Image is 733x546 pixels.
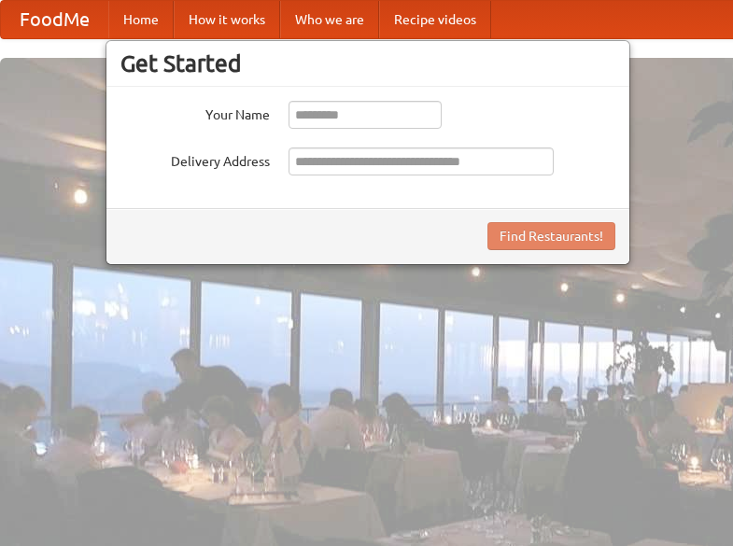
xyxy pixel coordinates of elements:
[174,1,280,38] a: How it works
[280,1,379,38] a: Who we are
[120,147,270,171] label: Delivery Address
[487,222,615,250] button: Find Restaurants!
[379,1,491,38] a: Recipe videos
[120,101,270,124] label: Your Name
[108,1,174,38] a: Home
[120,49,615,77] h3: Get Started
[1,1,108,38] a: FoodMe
